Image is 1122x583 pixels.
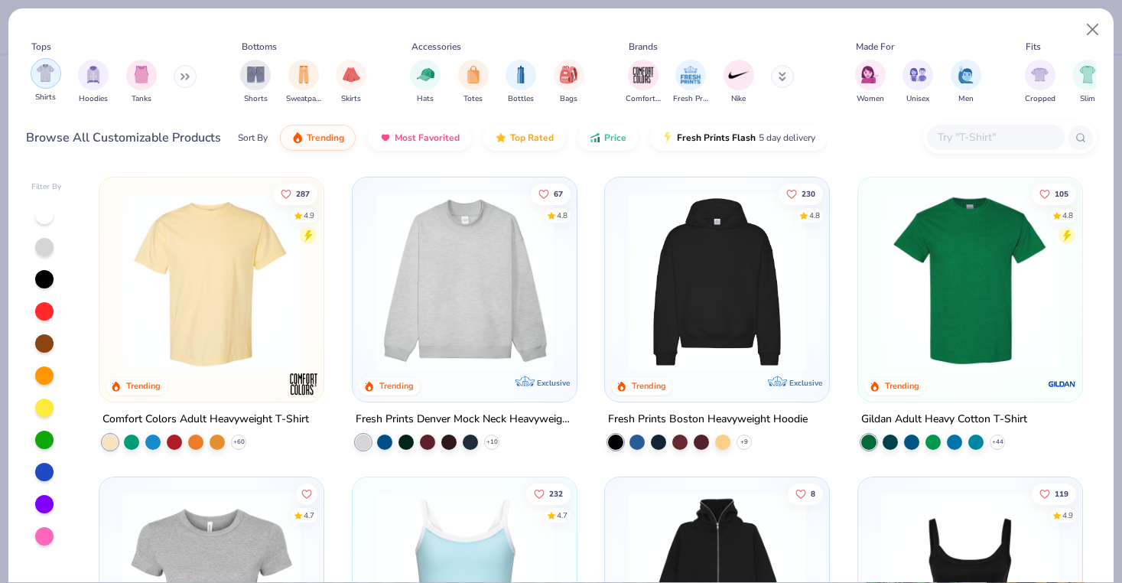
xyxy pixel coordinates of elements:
span: Exclusive [536,377,569,387]
span: + 44 [991,437,1003,446]
div: Filter By [31,181,62,193]
img: Men Image [958,66,974,83]
button: filter button [724,60,754,105]
span: 67 [554,190,563,197]
button: Like [273,183,317,204]
span: 119 [1055,490,1068,497]
img: trending.gif [291,132,304,144]
img: Skirts Image [343,66,360,83]
img: Shirts Image [37,64,54,82]
span: Cropped [1025,93,1055,105]
span: 8 [811,490,815,497]
div: filter for Bags [554,60,584,105]
span: Sweatpants [286,93,321,105]
button: filter button [458,60,489,105]
img: Tanks Image [133,66,150,83]
div: Bottoms [242,40,277,54]
span: + 10 [486,437,497,446]
input: Try "T-Shirt" [936,129,1054,146]
div: filter for Slim [1072,60,1103,105]
button: Like [1032,483,1076,504]
span: Comfort Colors [626,93,661,105]
span: Fresh Prints [673,93,708,105]
div: filter for Bottles [506,60,536,105]
div: 4.7 [557,510,568,521]
div: 4.8 [809,210,820,221]
div: filter for Unisex [902,60,933,105]
span: Nike [731,93,746,105]
button: filter button [240,60,271,105]
div: 4.7 [304,510,314,521]
img: Sweatpants Image [295,66,312,83]
div: 4.9 [1062,510,1073,521]
span: Hats [417,93,434,105]
span: 105 [1055,190,1068,197]
img: Totes Image [465,66,482,83]
img: Women Image [861,66,879,83]
span: Shorts [244,93,268,105]
div: Gildan Adult Heavy Cotton T-Shirt [861,409,1027,428]
span: Bottles [508,93,534,105]
div: filter for Women [855,60,886,105]
img: Nike Image [727,64,750,86]
img: Gildan logo [1046,368,1077,399]
div: 4.8 [1062,210,1073,221]
button: Close [1078,15,1107,44]
span: 232 [549,490,563,497]
div: filter for Shirts [31,58,61,103]
button: filter button [855,60,886,105]
div: filter for Skirts [336,60,366,105]
div: Tops [31,40,51,54]
div: filter for Sweatpants [286,60,321,105]
img: flash.gif [662,132,674,144]
div: filter for Totes [458,60,489,105]
span: Hoodies [79,93,108,105]
div: Made For [856,40,894,54]
span: Skirts [341,93,361,105]
img: Comfort Colors Image [632,64,655,86]
button: Like [296,483,317,504]
img: Hats Image [417,66,434,83]
button: filter button [126,60,157,105]
div: Accessories [411,40,461,54]
button: filter button [626,60,661,105]
span: Slim [1080,93,1095,105]
div: Fits [1026,40,1041,54]
img: db319196-8705-402d-8b46-62aaa07ed94f [873,193,1067,371]
div: 4.8 [557,210,568,221]
div: filter for Men [951,60,981,105]
img: Unisex Image [909,66,927,83]
div: 4.9 [304,210,314,221]
div: filter for Tanks [126,60,157,105]
button: Like [1032,183,1076,204]
div: filter for Nike [724,60,754,105]
button: filter button [554,60,584,105]
div: filter for Fresh Prints [673,60,708,105]
div: Brands [629,40,658,54]
span: Exclusive [789,377,822,387]
img: 91acfc32-fd48-4d6b-bdad-a4c1a30ac3fc [620,193,814,371]
span: Unisex [906,93,929,105]
span: Trending [307,132,344,144]
img: Bottles Image [512,66,529,83]
button: Like [788,483,823,504]
button: filter button [31,60,61,105]
button: Trending [280,125,356,151]
span: Bags [560,93,577,105]
div: Sort By [238,131,268,145]
img: Hoodies Image [85,66,102,83]
span: 287 [296,190,310,197]
button: Like [531,183,571,204]
img: Shorts Image [247,66,265,83]
button: filter button [951,60,981,105]
img: 029b8af0-80e6-406f-9fdc-fdf898547912 [115,193,308,371]
div: Comfort Colors Adult Heavyweight T-Shirt [102,409,309,428]
div: filter for Cropped [1025,60,1055,105]
button: filter button [336,60,366,105]
button: Fresh Prints Flash5 day delivery [650,125,827,151]
button: filter button [78,60,109,105]
button: filter button [286,60,321,105]
div: Fresh Prints Boston Heavyweight Hoodie [608,409,808,428]
img: TopRated.gif [495,132,507,144]
button: filter button [506,60,536,105]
